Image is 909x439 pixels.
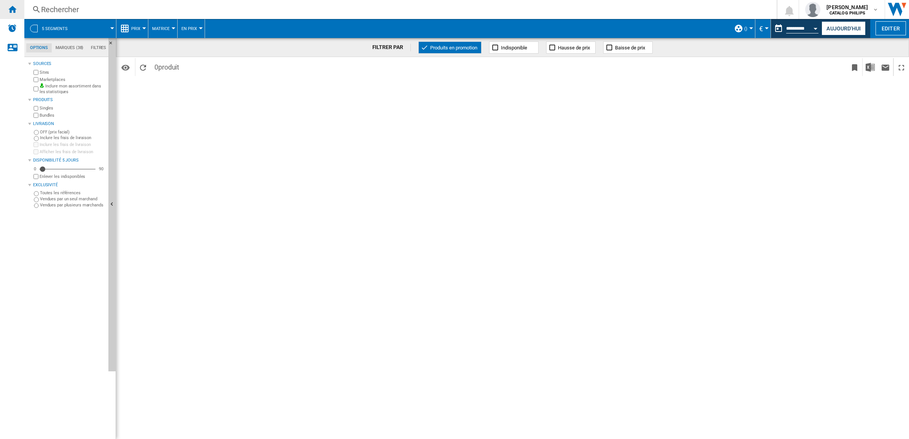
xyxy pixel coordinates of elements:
[755,19,771,38] md-menu: Currency
[108,38,116,371] button: Masquer
[759,19,767,38] button: €
[615,45,645,51] span: Baisse de prix
[118,60,133,74] button: Options
[744,26,747,31] span: ()
[501,45,527,51] span: Indisponible
[41,4,757,15] div: Rechercher
[863,58,878,76] button: Télécharger au format Excel
[28,19,112,38] div: 5 segments
[135,58,151,76] button: Recharger
[33,113,38,118] input: Bundles
[40,165,95,173] md-slider: Disponibilité
[152,26,170,31] span: Matrice
[771,19,820,38] div: Ce rapport est basé sur une date antérieure à celle d'aujourd'hui.
[34,191,39,196] input: Toutes les références
[33,149,38,154] input: Afficher les frais de livraison
[26,43,52,52] md-tab-item: Options
[33,77,38,82] input: Marketplaces
[40,70,105,75] label: Sites
[40,149,105,155] label: Afficher les frais de livraison
[40,83,105,95] label: Inclure mon assortiment dans les statistiques
[151,58,183,74] span: 0
[603,41,653,54] button: Baisse de prix
[34,197,39,202] input: Vendues par un seul marchand
[830,11,865,16] b: CATALOG PHILIPS
[33,157,105,163] div: Disponibilité 5 Jours
[40,129,105,135] label: OFF (prix facial)
[866,63,875,72] img: excel-24x24.png
[33,61,105,67] div: Sources
[734,19,751,38] div: ()
[809,21,823,34] button: Open calendar
[558,45,590,51] span: Hausse de prix
[97,166,105,172] div: 90
[42,19,75,38] button: 5 segments
[87,43,110,52] md-tab-item: Filtres
[108,38,118,52] button: Masquer
[34,130,39,135] input: OFF (prix facial)
[34,203,39,208] input: Vendues par plusieurs marchands
[33,84,38,94] input: Inclure mon assortiment dans les statistiques
[152,19,173,38] button: Matrice
[52,43,87,52] md-tab-item: Marques (38)
[33,121,105,127] div: Livraison
[131,26,140,31] span: Prix
[430,45,477,51] span: Produits en promotion
[8,24,17,33] img: alerts-logo.svg
[158,63,179,71] span: produit
[822,21,866,35] button: Aujourd'hui
[33,70,38,75] input: Sites
[40,135,105,141] label: Inclure les frais de livraison
[894,58,909,76] button: Plein écran
[181,19,201,38] button: En Prix
[418,41,482,54] button: Produits en promotion
[34,136,39,141] input: Inclure les frais de livraison
[33,182,105,188] div: Exclusivité
[40,174,105,179] label: Enlever les indisponibles
[40,113,105,118] label: Bundles
[847,58,862,76] button: Créer un favoris
[40,190,105,196] label: Toutes les références
[805,2,820,17] img: profile.jpg
[33,174,38,179] input: Afficher les frais de livraison
[40,105,105,111] label: Singles
[759,25,763,33] span: €
[42,26,68,31] span: 5 segments
[40,77,105,82] label: Marketplaces
[878,58,893,76] button: Envoyer ce rapport par email
[40,83,44,88] img: mysite-bg-18x18.png
[181,26,197,31] span: En Prix
[120,19,144,38] div: Prix
[372,44,411,51] div: FILTRER PAR
[40,196,105,202] label: Vendues par un seul marchand
[33,97,105,103] div: Produits
[546,41,596,54] button: Hausse de prix
[771,21,786,36] button: md-calendar
[32,166,38,172] div: 0
[40,202,105,208] label: Vendues par plusieurs marchands
[826,3,868,11] span: [PERSON_NAME]
[131,19,144,38] button: Prix
[40,142,105,147] label: Inclure les frais de livraison
[33,106,38,111] input: Singles
[876,21,906,35] button: Editer
[33,142,38,147] input: Inclure les frais de livraison
[489,41,539,54] button: Indisponible
[744,19,751,38] button: ()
